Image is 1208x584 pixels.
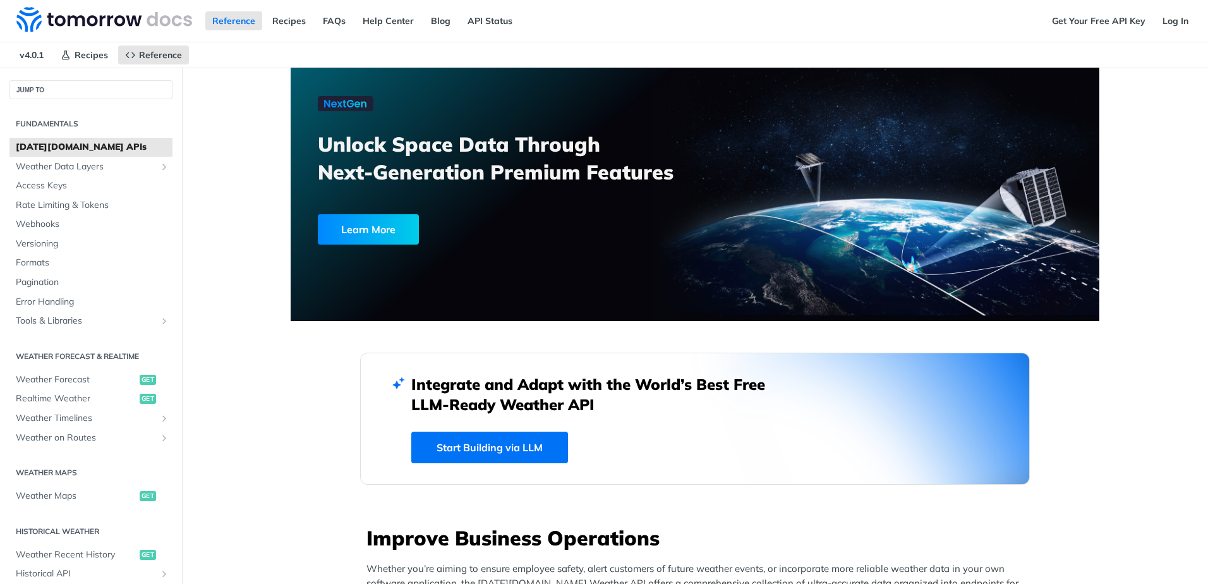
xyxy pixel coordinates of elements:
img: NextGen [318,96,373,111]
span: Weather Data Layers [16,161,156,173]
a: Rate Limiting & Tokens [9,196,172,215]
span: Weather Recent History [16,549,136,561]
a: Log In [1156,11,1195,30]
span: get [140,491,156,501]
h2: Fundamentals [9,118,172,130]
span: Realtime Weather [16,392,136,405]
h3: Improve Business Operations [366,524,1030,552]
button: Show subpages for Weather Timelines [159,413,169,423]
a: Help Center [356,11,421,30]
h3: Unlock Space Data Through Next-Generation Premium Features [318,130,709,186]
button: Show subpages for Weather on Routes [159,433,169,443]
span: Webhooks [16,218,169,231]
span: Historical API [16,568,156,580]
span: Error Handling [16,296,169,308]
a: Tools & LibrariesShow subpages for Tools & Libraries [9,312,172,331]
span: Rate Limiting & Tokens [16,199,169,212]
a: Historical APIShow subpages for Historical API [9,564,172,583]
span: get [140,550,156,560]
a: Recipes [265,11,313,30]
a: Error Handling [9,293,172,312]
a: Weather Data LayersShow subpages for Weather Data Layers [9,157,172,176]
a: Blog [424,11,457,30]
a: [DATE][DOMAIN_NAME] APIs [9,138,172,157]
a: Recipes [54,46,115,64]
a: Webhooks [9,215,172,234]
span: Weather Forecast [16,374,136,386]
a: Start Building via LLM [411,432,568,463]
button: JUMP TO [9,80,172,99]
span: Access Keys [16,179,169,192]
span: Tools & Libraries [16,315,156,327]
span: Weather Timelines [16,412,156,425]
span: [DATE][DOMAIN_NAME] APIs [16,141,169,154]
span: Weather Maps [16,490,136,502]
a: Get Your Free API Key [1045,11,1152,30]
h2: Integrate and Adapt with the World’s Best Free LLM-Ready Weather API [411,374,784,415]
a: Weather TimelinesShow subpages for Weather Timelines [9,409,172,428]
span: get [140,375,156,385]
span: v4.0.1 [13,46,51,64]
button: Show subpages for Historical API [159,569,169,579]
span: Reference [139,49,182,61]
div: Learn More [318,214,419,245]
a: Formats [9,253,172,272]
a: Weather Forecastget [9,370,172,389]
h2: Weather Forecast & realtime [9,351,172,362]
span: Weather on Routes [16,432,156,444]
a: Pagination [9,273,172,292]
button: Show subpages for Tools & Libraries [159,316,169,326]
a: Reference [118,46,189,64]
h2: Historical Weather [9,526,172,537]
a: Access Keys [9,176,172,195]
img: Tomorrow.io Weather API Docs [16,7,192,32]
a: Reference [205,11,262,30]
span: get [140,394,156,404]
button: Show subpages for Weather Data Layers [159,162,169,172]
a: Realtime Weatherget [9,389,172,408]
span: Versioning [16,238,169,250]
a: Learn More [318,214,631,245]
a: Weather Mapsget [9,487,172,506]
span: Pagination [16,276,169,289]
a: Versioning [9,234,172,253]
a: Weather Recent Historyget [9,545,172,564]
h2: Weather Maps [9,467,172,478]
span: Recipes [75,49,108,61]
span: Formats [16,257,169,269]
a: FAQs [316,11,353,30]
a: Weather on RoutesShow subpages for Weather on Routes [9,429,172,447]
a: API Status [461,11,519,30]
